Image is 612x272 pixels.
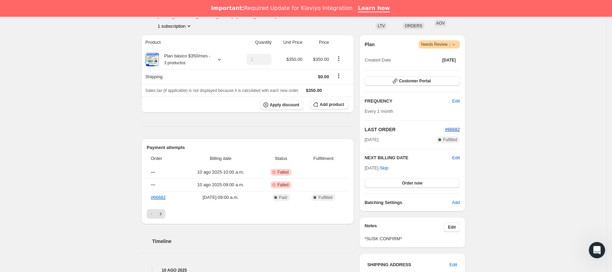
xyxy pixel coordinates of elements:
span: Skip [380,165,388,172]
span: LTV [378,24,385,28]
a: #66682 [151,195,165,200]
span: AOV [436,21,445,26]
div: Plan básico $350/mes - [159,53,210,66]
button: Customer Portal [365,76,460,86]
span: --- [151,182,155,187]
h2: Plan [365,41,375,48]
span: Apply discount [270,102,300,108]
button: Shipping actions [333,72,344,80]
span: | [449,42,450,47]
span: Status [263,155,299,162]
button: Apply discount [260,100,304,110]
span: Customer Portal [399,78,431,84]
button: Edit [448,96,464,107]
span: Add product [320,102,344,107]
span: $350.00 [313,57,329,62]
span: [DATE] [442,57,456,63]
th: Quantity [235,35,274,50]
span: Billing date [182,155,259,162]
h2: FREQUENCY [365,98,452,105]
span: Needs Review [421,41,457,48]
span: --- [151,169,155,175]
th: Product [141,35,235,50]
span: Failed [277,169,289,175]
span: Fulfilled [318,195,332,200]
b: Important: [211,5,244,11]
span: $350.00 [287,57,303,62]
iframe: Intercom live chat [589,242,605,258]
span: Add [452,199,460,206]
h2: LAST ORDER [365,126,445,133]
span: Paid [279,195,287,200]
button: Edit [446,259,461,270]
span: *SUSK CONFIRM* [365,235,460,242]
h2: Payment attempts [147,144,348,151]
button: [DATE] [438,55,460,65]
span: ORDERS [405,24,422,28]
span: 10 ago 2025 · 10:00 a.m. [182,169,259,176]
h6: Batching Settings [365,199,452,206]
span: $350.00 [306,88,322,93]
a: #66682 [445,127,460,132]
span: Edit [450,261,457,268]
img: product img [145,53,159,66]
div: Required Update for Klaviyo Integration [211,5,352,12]
button: Edit [452,154,460,161]
h2: NEXT BILLING DATE [365,154,452,161]
span: Created Date [365,57,391,64]
a: Learn how [358,5,390,12]
button: Siguiente [156,209,165,219]
th: Order [147,151,180,166]
span: $0.00 [318,74,329,79]
span: Every 1 month [365,109,393,114]
span: 10 ago 2025 · 09:00 a.m. [182,181,259,188]
th: Unit Price [274,35,304,50]
h3: Notes [365,222,444,232]
button: Add product [310,100,348,109]
button: #66682 [445,126,460,133]
span: [DATE] · [365,165,389,171]
span: Edit [448,225,456,230]
small: 3 productos [164,60,186,65]
button: Skip [376,163,392,174]
button: Product actions [333,55,344,63]
h3: SHIPPING ADDRESS [367,261,450,268]
span: Edit [452,98,460,105]
button: Product actions [158,23,192,29]
span: Sales tax (if applicable) is not displayed because it is calculated with each new order. [145,88,299,93]
button: Edit [444,222,460,232]
th: Price [305,35,331,50]
h2: Timeline [152,238,354,245]
span: Failed [277,182,289,188]
span: Order now [402,180,422,186]
nav: Paginación [147,209,348,219]
th: Shipping [141,69,235,84]
span: Fulfillment [303,155,344,162]
span: [DATE] [365,136,379,143]
button: Add [448,197,464,208]
span: [DATE] · 09:00 a.m. [182,194,259,201]
span: Fulfilled [443,137,457,142]
button: Order now [365,178,460,188]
